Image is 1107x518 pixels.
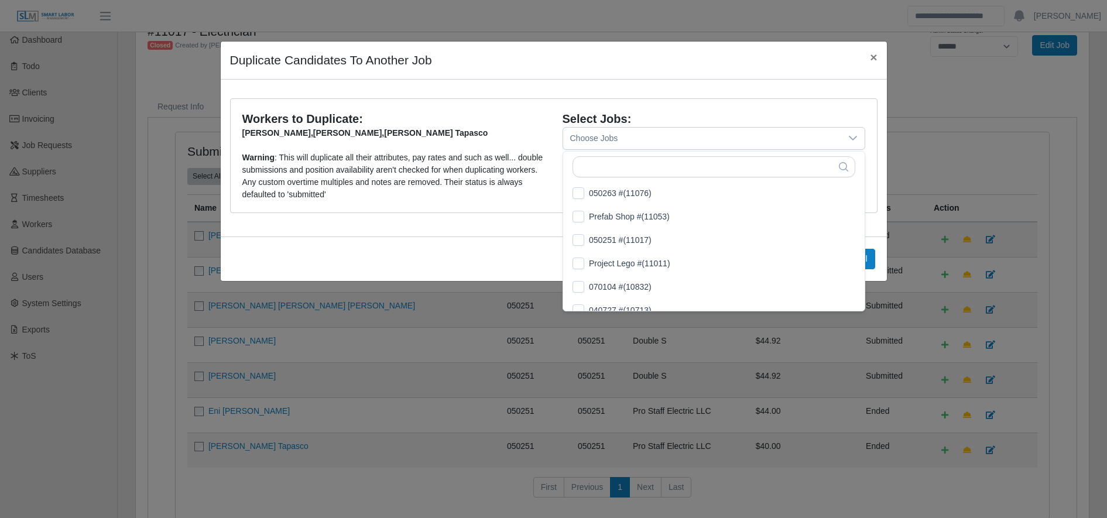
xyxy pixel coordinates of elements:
[230,51,432,70] h4: Duplicate Candidates To Another Job
[313,128,384,138] span: [PERSON_NAME]
[563,128,841,149] div: Choose Jobs
[242,153,275,162] b: Warning
[566,205,862,228] li: Prefab Shop
[566,252,862,275] li: Project Lego
[384,128,488,138] span: [PERSON_NAME] Tapasco
[589,304,652,316] div: 040727 #(10713)
[589,280,652,293] div: 070104 #(10832)
[566,276,862,298] li: 070104
[870,50,877,64] span: ×
[242,139,545,201] div: : This will duplicate all their attributes, pay rates and such as well... double submissions and ...
[242,128,313,138] span: [PERSON_NAME]
[563,111,865,127] div: Select Jobs:
[589,257,670,269] div: Project Lego #(11011)
[382,128,384,138] span: ,
[566,229,862,251] li: 050251
[311,128,313,138] span: ,
[242,111,545,127] div: Workers to Duplicate:
[566,299,862,321] li: 040727
[589,187,652,199] div: 050263 #(11076)
[861,42,886,73] button: Close
[589,210,670,222] div: Prefab Shop #(11053)
[563,180,865,464] ul: Option List
[589,234,652,246] div: 050251 #(11017)
[566,182,862,204] li: 050263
